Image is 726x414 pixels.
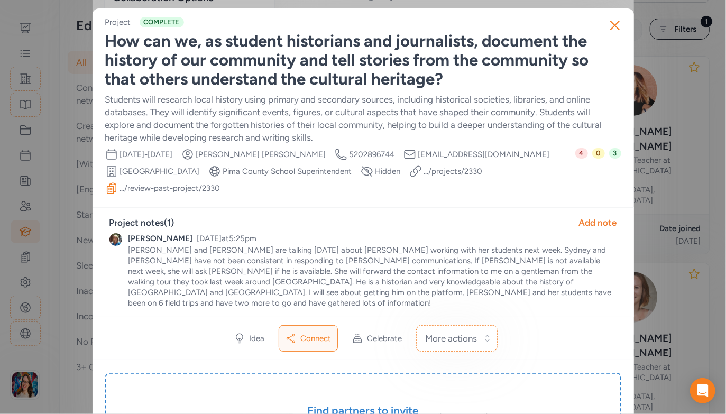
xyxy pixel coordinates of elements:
span: More actions [425,332,477,345]
img: Avatar [109,233,122,246]
div: Pima County School Superintendent [223,166,352,177]
a: .../projects/2330 [424,166,483,177]
div: [DATE] at 5:25pm [197,233,257,244]
span: [GEOGRAPHIC_DATA] [120,166,200,177]
span: [PERSON_NAME] [PERSON_NAME] [196,149,326,160]
p: [PERSON_NAME] and [PERSON_NAME] are talking [DATE] about [PERSON_NAME] working with her students ... [128,245,617,308]
div: Students will research local history using primary and secondary sources, including historical so... [105,93,621,144]
span: Hidden [375,166,401,177]
div: Open Intercom Messenger [690,378,715,403]
span: Connect [300,333,331,344]
span: 5202896744 [350,149,395,160]
span: Idea [249,333,264,344]
div: How can we, as student historians and journalists, document the history of our community and tell... [105,32,621,89]
div: Add note [579,216,617,229]
span: [EMAIL_ADDRESS][DOMAIN_NAME] [418,149,550,160]
a: .../review-past-project/2330 [120,183,220,194]
div: Project [105,17,131,27]
button: More actions [416,325,498,352]
div: [PERSON_NAME] [128,233,193,244]
span: COMPLETE [140,17,184,27]
span: 4 [575,148,588,159]
span: Celebrate [367,333,402,344]
div: Project notes ( 1 ) [109,216,174,229]
span: 3 [609,148,621,159]
span: [DATE] - [DATE] [120,149,173,160]
span: 0 [592,148,605,159]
